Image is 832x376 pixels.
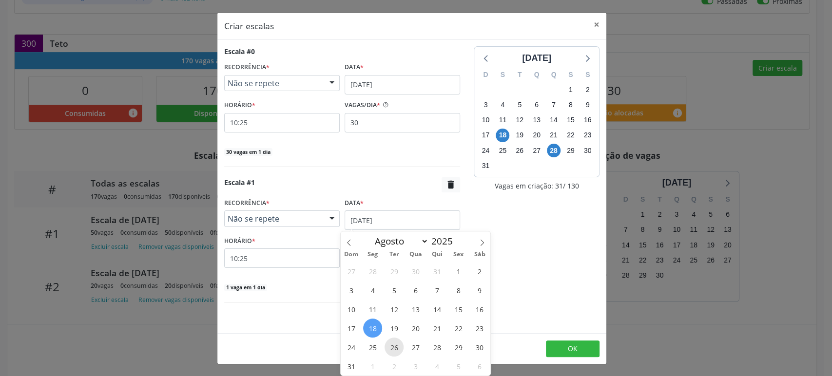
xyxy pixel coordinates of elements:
span: Setembro 6, 2025 [470,357,489,376]
div: Q [545,67,562,82]
label: RECORRÊNCIA [224,196,270,211]
span: Agosto 25, 2025 [363,338,382,357]
span: sábado, 2 de agosto de 2025 [581,83,595,96]
span: Qui [426,251,447,258]
div: Vagas em criação: 31 [474,181,600,191]
div: S [579,67,596,82]
div: Escala #0 [224,46,255,56]
span: Qua [405,251,426,258]
span: OK [568,344,578,353]
span: Seg [362,251,383,258]
span: Agosto 27, 2025 [406,338,425,357]
span: 30 vagas em 1 dia [224,148,272,156]
span: Agosto 5, 2025 [385,281,404,300]
span: Setembro 5, 2025 [449,357,468,376]
h5: Criar escalas [224,19,274,32]
span: sábado, 30 de agosto de 2025 [581,144,595,157]
span: Agosto 16, 2025 [470,300,489,319]
div: Escala #1 [224,177,255,192]
span: Julho 30, 2025 [406,262,425,281]
label: Data [345,196,364,211]
button:  [442,177,460,192]
span: Setembro 4, 2025 [427,357,446,376]
label: HORÁRIO [224,233,255,248]
span: / 130 [563,181,579,191]
span: domingo, 3 de agosto de 2025 [479,98,492,112]
span: Setembro 3, 2025 [406,357,425,376]
span: quarta-feira, 20 de agosto de 2025 [530,129,543,142]
span: Agosto 4, 2025 [363,281,382,300]
span: Agosto 17, 2025 [342,319,361,338]
span: segunda-feira, 4 de agosto de 2025 [496,98,509,112]
button: Close [587,13,606,37]
span: Agosto 11, 2025 [363,300,382,319]
span: Não se repete [228,78,320,88]
span: Agosto 24, 2025 [342,338,361,357]
span: Agosto 14, 2025 [427,300,446,319]
span: Agosto 30, 2025 [470,338,489,357]
span: Julho 27, 2025 [342,262,361,281]
span: Agosto 6, 2025 [406,281,425,300]
span: Agosto 15, 2025 [449,300,468,319]
span: sexta-feira, 22 de agosto de 2025 [564,129,578,142]
span: quarta-feira, 27 de agosto de 2025 [530,144,543,157]
span: Sáb [469,251,490,258]
span: Agosto 10, 2025 [342,300,361,319]
input: Year [428,235,461,247]
span: sexta-feira, 1 de agosto de 2025 [564,83,578,96]
span: sábado, 16 de agosto de 2025 [581,113,595,127]
span: quinta-feira, 7 de agosto de 2025 [547,98,561,112]
span: Agosto 8, 2025 [449,281,468,300]
span: sexta-feira, 15 de agosto de 2025 [564,113,578,127]
span: terça-feira, 19 de agosto de 2025 [513,129,526,142]
span: Agosto 31, 2025 [342,357,361,376]
span: Agosto 12, 2025 [385,300,404,319]
span: Agosto 23, 2025 [470,319,489,338]
span: Julho 31, 2025 [427,262,446,281]
label: VAGAS/DIA [345,98,380,113]
span: quarta-feira, 6 de agosto de 2025 [530,98,543,112]
span: sexta-feira, 8 de agosto de 2025 [564,98,578,112]
span: Agosto 7, 2025 [427,281,446,300]
span: Agosto 2, 2025 [470,262,489,281]
span: Agosto 3, 2025 [342,281,361,300]
span: Agosto 13, 2025 [406,300,425,319]
i:  [445,179,456,190]
span: Agosto 20, 2025 [406,319,425,338]
span: Setembro 2, 2025 [385,357,404,376]
span: sábado, 23 de agosto de 2025 [581,129,595,142]
select: Month [370,234,429,248]
label: HORÁRIO [224,98,255,113]
span: Não se repete [228,214,320,224]
span: terça-feira, 5 de agosto de 2025 [513,98,526,112]
div: S [562,67,579,82]
input: Selecione uma data [345,75,460,94]
span: Agosto 26, 2025 [385,338,404,357]
span: quinta-feira, 28 de agosto de 2025 [547,144,561,157]
div: S [494,67,511,82]
span: sexta-feira, 29 de agosto de 2025 [564,144,578,157]
span: domingo, 24 de agosto de 2025 [479,144,492,157]
input: 00:00 [224,113,340,132]
input: Selecione uma data [345,210,460,230]
span: domingo, 10 de agosto de 2025 [479,113,492,127]
span: Agosto 22, 2025 [449,319,468,338]
span: Ter [383,251,405,258]
div: D [477,67,494,82]
label: Data [345,60,364,75]
span: Agosto 19, 2025 [385,319,404,338]
span: Sex [447,251,469,258]
div: [DATE] [518,52,555,65]
span: Agosto 1, 2025 [449,262,468,281]
span: segunda-feira, 25 de agosto de 2025 [496,144,509,157]
span: sábado, 9 de agosto de 2025 [581,98,595,112]
button: OK [546,340,600,357]
span: Agosto 18, 2025 [363,319,382,338]
span: Julho 28, 2025 [363,262,382,281]
ion-icon: help circle outline [380,98,389,108]
span: Setembro 1, 2025 [363,357,382,376]
span: Agosto 28, 2025 [427,338,446,357]
span: quinta-feira, 21 de agosto de 2025 [547,129,561,142]
input: 00:00 [224,248,340,268]
span: quarta-feira, 13 de agosto de 2025 [530,113,543,127]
